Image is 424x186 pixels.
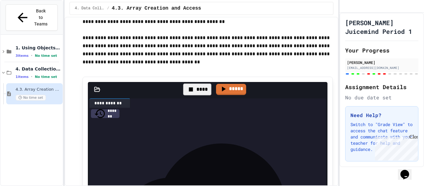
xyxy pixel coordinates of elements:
[350,111,413,119] h3: Need Help?
[107,6,109,11] span: /
[398,161,418,180] iframe: chat widget
[2,2,43,39] div: Chat with us now!Close
[34,8,48,27] span: Back to Teams
[16,54,29,58] span: 3 items
[16,66,61,72] span: 4. Data Collections
[16,75,29,79] span: 1 items
[35,75,57,79] span: No time set
[347,60,417,65] div: [PERSON_NAME]
[16,87,61,92] span: 4.3. Array Creation and Access
[35,54,57,58] span: No time set
[345,46,418,55] h2: Your Progress
[31,74,32,79] span: •
[112,5,201,12] span: 4.3. Array Creation and Access
[31,53,32,58] span: •
[345,18,418,36] h1: [PERSON_NAME] Juicemind Period 1
[372,134,418,161] iframe: chat widget
[75,6,105,11] span: 4. Data Collections
[347,66,417,70] div: [EMAIL_ADDRESS][DOMAIN_NAME]
[345,83,418,91] h2: Assignment Details
[350,121,413,152] p: Switch to "Grade View" to access the chat feature and communicate with your teacher for help and ...
[6,4,58,31] button: Back to Teams
[16,45,61,51] span: 1. Using Objects and Methods
[345,94,418,101] div: No due date set
[16,95,46,101] span: No time set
